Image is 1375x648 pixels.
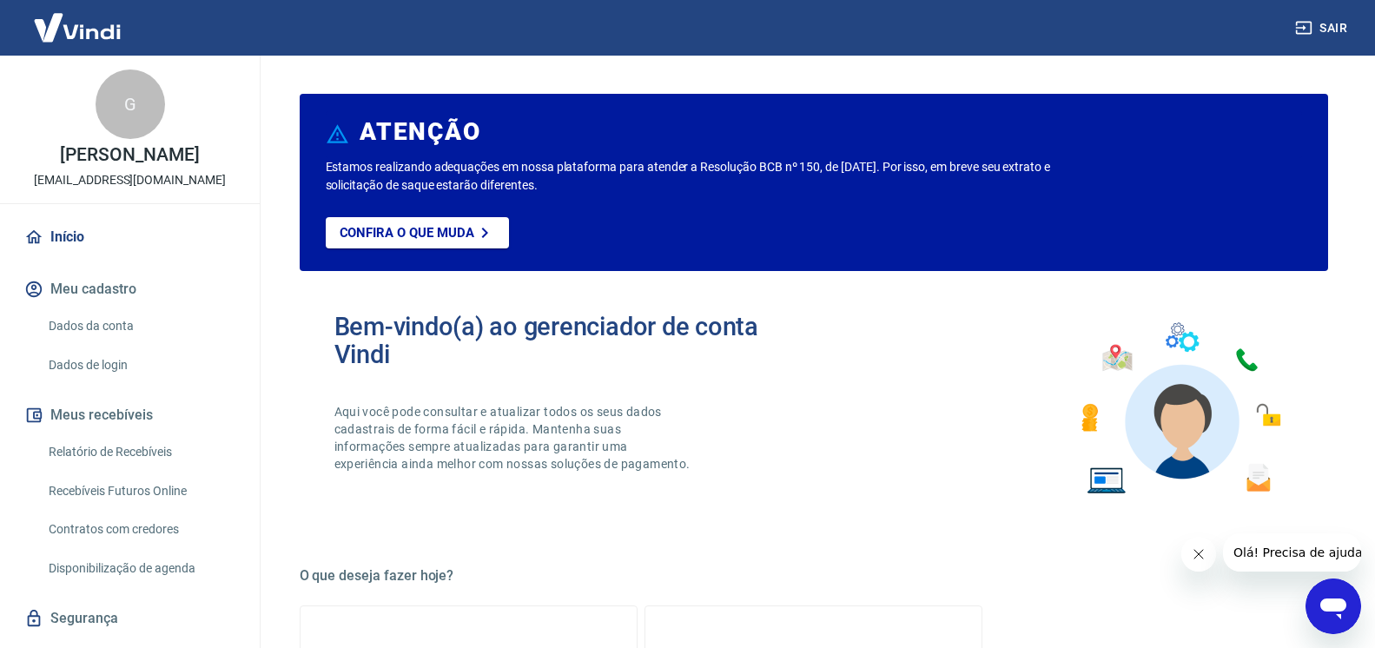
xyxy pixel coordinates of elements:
h2: Bem-vindo(a) ao gerenciador de conta Vindi [334,313,814,368]
a: Disponibilização de agenda [42,551,239,586]
a: Dados da conta [42,308,239,344]
h6: ATENÇÃO [360,123,480,141]
a: Recebíveis Futuros Online [42,473,239,509]
p: Confira o que muda [340,225,474,241]
div: G [96,69,165,139]
p: [EMAIL_ADDRESS][DOMAIN_NAME] [34,171,226,189]
a: Início [21,218,239,256]
h5: O que deseja fazer hoje? [300,567,1328,585]
a: Segurança [21,599,239,638]
a: Relatório de Recebíveis [42,434,239,470]
iframe: Botão para abrir a janela de mensagens [1306,579,1361,634]
p: Aqui você pode consultar e atualizar todos os seus dados cadastrais de forma fácil e rápida. Mant... [334,403,694,473]
img: Imagem de um avatar masculino com diversos icones exemplificando as funcionalidades do gerenciado... [1066,313,1293,505]
a: Dados de login [42,347,239,383]
p: [PERSON_NAME] [60,146,199,164]
p: Estamos realizando adequações em nossa plataforma para atender a Resolução BCB nº 150, de [DATE].... [326,158,1107,195]
button: Sair [1292,12,1354,44]
a: Contratos com credores [42,512,239,547]
button: Meus recebíveis [21,396,239,434]
iframe: Mensagem da empresa [1223,533,1361,572]
span: Olá! Precisa de ajuda? [10,12,146,26]
img: Vindi [21,1,134,54]
button: Meu cadastro [21,270,239,308]
a: Confira o que muda [326,217,509,248]
iframe: Fechar mensagem [1181,537,1216,572]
